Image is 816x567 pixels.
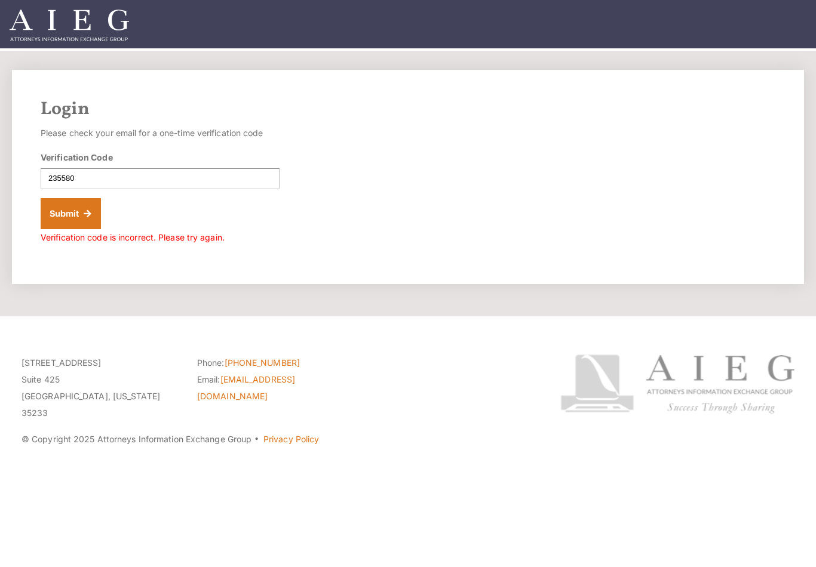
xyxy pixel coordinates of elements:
span: · [254,439,259,445]
p: [STREET_ADDRESS] Suite 425 [GEOGRAPHIC_DATA], [US_STATE] 35233 [22,355,179,421]
p: © Copyright 2025 Attorneys Information Exchange Group [22,431,530,448]
img: Attorneys Information Exchange Group logo [560,355,794,414]
h2: Login [41,98,775,120]
label: Verification Code [41,151,113,164]
li: Email: [197,371,355,405]
span: Verification code is incorrect. Please try again. [41,232,225,242]
a: [EMAIL_ADDRESS][DOMAIN_NAME] [197,374,295,401]
p: Please check your email for a one-time verification code [41,125,280,141]
img: Attorneys Information Exchange Group [10,10,129,41]
li: Phone: [197,355,355,371]
button: Submit [41,198,101,229]
a: [PHONE_NUMBER] [225,358,300,368]
a: Privacy Policy [263,434,319,444]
